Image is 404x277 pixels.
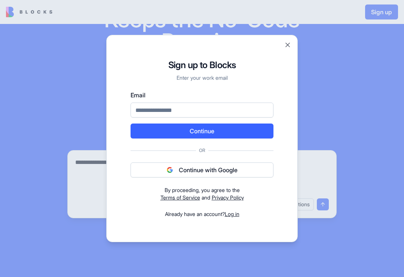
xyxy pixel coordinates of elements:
h1: Sign up to Blocks [131,59,273,71]
p: Enter your work email [131,74,273,82]
a: Terms of Service [160,194,200,201]
img: google logo [167,167,173,173]
label: Email [131,91,273,100]
a: Privacy Policy [212,194,244,201]
div: and [131,186,273,201]
div: By proceeding, you agree to the [131,186,273,194]
div: Already have an account? [131,210,273,218]
button: Continue [131,124,273,138]
button: Close [284,41,291,49]
span: Or [196,147,208,153]
a: Log in [225,211,239,217]
button: Continue with Google [131,162,273,177]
